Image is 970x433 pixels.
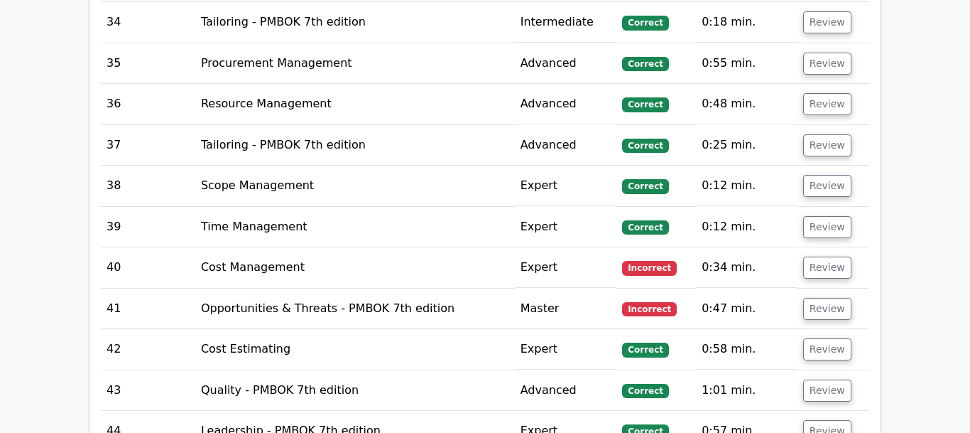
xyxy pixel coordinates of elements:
[195,125,515,166] td: Tailoring - PMBOK 7th edition
[101,2,195,43] td: 34
[696,43,797,84] td: 0:55 min.
[696,289,797,329] td: 0:47 min.
[101,370,195,411] td: 43
[622,302,677,316] span: Incorrect
[515,84,617,124] td: Advanced
[101,329,195,370] td: 42
[696,84,797,124] td: 0:48 min.
[803,11,851,33] button: Review
[622,179,668,193] span: Correct
[515,125,617,166] td: Advanced
[696,125,797,166] td: 0:25 min.
[696,2,797,43] td: 0:18 min.
[195,166,515,206] td: Scope Management
[195,247,515,288] td: Cost Management
[195,329,515,370] td: Cost Estimating
[515,329,617,370] td: Expert
[803,380,851,402] button: Review
[101,125,195,166] td: 37
[622,220,668,235] span: Correct
[101,43,195,84] td: 35
[622,16,668,30] span: Correct
[696,207,797,247] td: 0:12 min.
[195,207,515,247] td: Time Management
[803,298,851,320] button: Review
[803,53,851,75] button: Review
[515,2,617,43] td: Intermediate
[803,338,851,360] button: Review
[101,247,195,288] td: 40
[803,93,851,115] button: Review
[195,43,515,84] td: Procurement Management
[515,289,617,329] td: Master
[622,261,677,275] span: Incorrect
[622,97,668,112] span: Correct
[803,175,851,197] button: Review
[515,247,617,288] td: Expert
[515,370,617,411] td: Advanced
[696,329,797,370] td: 0:58 min.
[195,370,515,411] td: Quality - PMBOK 7th edition
[696,247,797,288] td: 0:34 min.
[622,57,668,71] span: Correct
[515,166,617,206] td: Expert
[622,139,668,153] span: Correct
[622,343,668,357] span: Correct
[696,166,797,206] td: 0:12 min.
[803,216,851,238] button: Review
[101,207,195,247] td: 39
[696,370,797,411] td: 1:01 min.
[101,84,195,124] td: 36
[515,43,617,84] td: Advanced
[622,384,668,398] span: Correct
[803,257,851,279] button: Review
[101,289,195,329] td: 41
[195,2,515,43] td: Tailoring - PMBOK 7th edition
[803,134,851,156] button: Review
[195,289,515,329] td: Opportunities & Threats - PMBOK 7th edition
[195,84,515,124] td: Resource Management
[515,207,617,247] td: Expert
[101,166,195,206] td: 38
